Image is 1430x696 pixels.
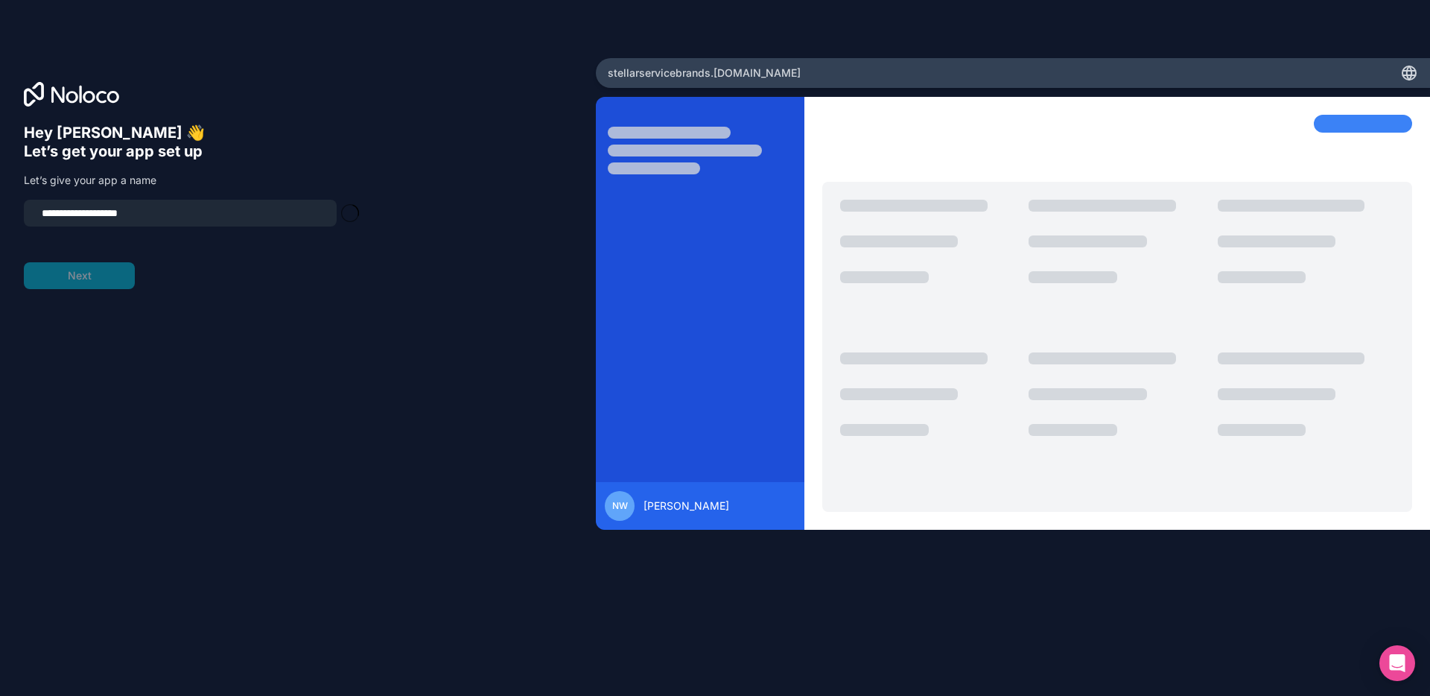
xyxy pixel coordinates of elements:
[24,124,357,142] h6: Hey [PERSON_NAME] 👋
[1379,645,1415,681] div: Open Intercom Messenger
[608,66,801,80] span: stellarservicebrands .[DOMAIN_NAME]
[643,499,729,513] span: [PERSON_NAME]
[24,173,357,188] p: Let’s give your app a name
[24,142,357,161] h6: Let’s get your app set up
[612,500,628,512] span: NW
